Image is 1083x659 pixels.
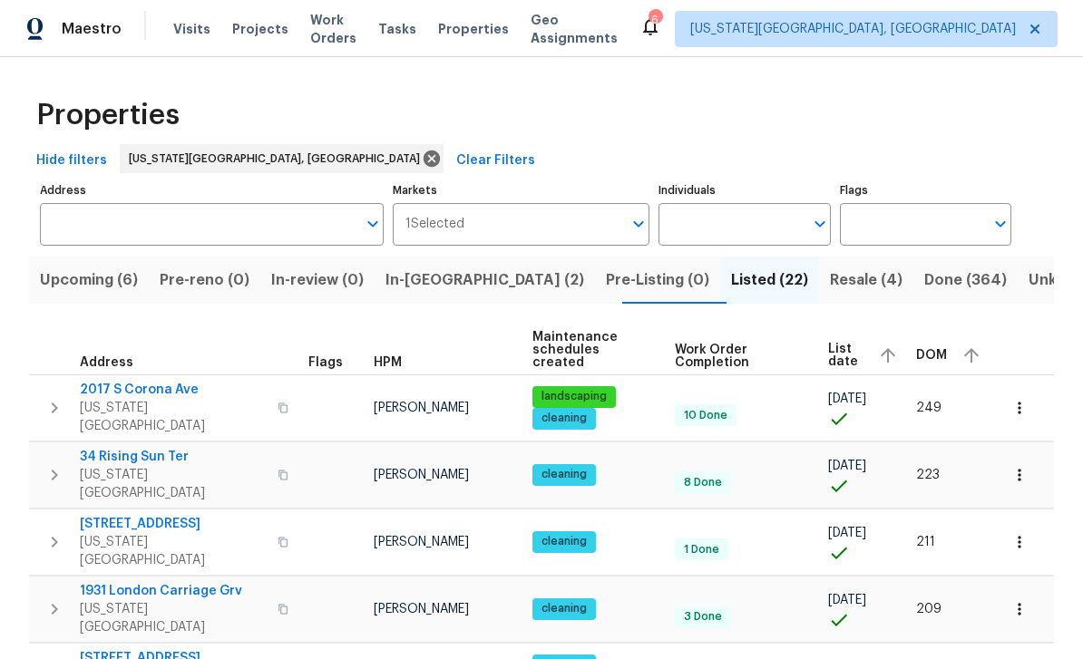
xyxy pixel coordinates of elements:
span: 1 Done [677,542,727,557]
span: 211 [916,536,935,548]
span: [US_STATE][GEOGRAPHIC_DATA], [GEOGRAPHIC_DATA] [129,150,427,168]
button: Open [988,211,1013,237]
button: Clear Filters [449,144,542,178]
span: [PERSON_NAME] [374,536,469,548]
div: 6 [649,11,661,29]
label: Flags [840,185,1011,196]
span: 209 [916,603,942,615]
button: Open [807,211,833,237]
span: Work Order Completion [675,344,796,369]
button: Hide filters [29,144,114,178]
span: 3 Done [677,609,729,625]
span: Work Orders [310,11,356,47]
span: [PERSON_NAME] [374,402,469,414]
label: Individuals [659,185,830,196]
span: [US_STATE][GEOGRAPHIC_DATA] [80,533,267,569]
span: HPM [374,356,402,369]
span: Pre-Listing (0) [606,267,709,293]
button: Open [360,211,385,237]
span: In-review (0) [271,267,364,293]
span: [DATE] [828,527,866,539]
span: [PERSON_NAME] [374,603,469,615]
span: [DATE] [828,460,866,472]
label: Markets [393,185,650,196]
span: 8 Done [677,475,729,490]
span: Geo Assignments [531,11,618,47]
span: Address [80,356,133,369]
span: Projects [232,20,288,38]
span: [STREET_ADDRESS] [80,515,267,533]
span: [US_STATE][GEOGRAPHIC_DATA], [GEOGRAPHIC_DATA] [690,20,1016,38]
span: In-[GEOGRAPHIC_DATA] (2) [385,267,584,293]
span: DOM [916,349,947,362]
div: [US_STATE][GEOGRAPHIC_DATA], [GEOGRAPHIC_DATA] [120,144,444,173]
label: Address [40,185,384,196]
span: [DATE] [828,392,866,405]
span: 223 [916,469,940,481]
span: [US_STATE][GEOGRAPHIC_DATA] [80,466,267,502]
span: 2017 S Corona Ave [80,381,267,399]
span: Tasks [378,23,416,35]
span: Visits [173,20,210,38]
span: cleaning [534,467,594,482]
span: landscaping [534,389,614,404]
button: Open [626,211,651,237]
span: Properties [438,20,509,38]
span: 1931 London Carriage Grv [80,582,267,600]
span: cleaning [534,411,594,426]
span: 1 Selected [405,217,464,232]
span: [DATE] [828,594,866,606]
span: [US_STATE][GEOGRAPHIC_DATA] [80,399,267,435]
span: Maintenance schedules created [532,331,644,369]
span: Flags [308,356,343,369]
span: List date [828,343,863,368]
span: Hide filters [36,150,107,172]
span: Listed (22) [731,267,808,293]
span: Done (364) [924,267,1007,293]
span: Maestro [62,20,122,38]
span: 10 Done [677,408,735,423]
span: Properties [36,106,180,124]
span: 34 Rising Sun Ter [80,448,267,466]
span: Resale (4) [830,267,902,293]
span: Clear Filters [456,150,535,172]
span: Pre-reno (0) [160,267,249,293]
span: cleaning [534,601,594,616]
span: [US_STATE][GEOGRAPHIC_DATA] [80,600,267,636]
span: cleaning [534,534,594,549]
span: Upcoming (6) [40,267,138,293]
span: [PERSON_NAME] [374,469,469,481]
span: 249 [916,402,942,414]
